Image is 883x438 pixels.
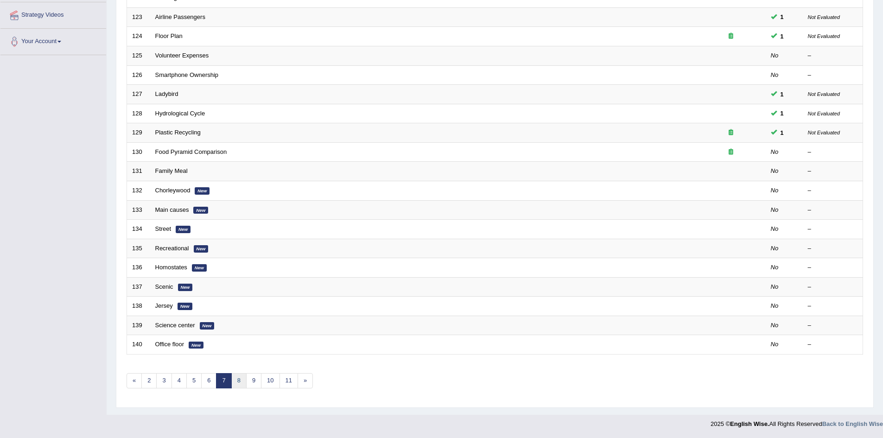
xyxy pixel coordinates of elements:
div: Exam occurring question [701,148,761,157]
a: Main causes [155,206,189,213]
a: 5 [186,373,202,388]
td: 126 [127,65,150,85]
a: Smartphone Ownership [155,71,219,78]
td: 136 [127,258,150,278]
small: Not Evaluated [808,111,840,116]
em: New [193,207,208,214]
em: No [771,225,779,232]
small: Not Evaluated [808,130,840,135]
em: New [194,245,209,253]
em: No [771,52,779,59]
span: You can still take this question [777,12,788,22]
div: – [808,186,858,195]
span: You can still take this question [777,89,788,99]
a: Jersey [155,302,173,309]
div: Exam occurring question [701,32,761,41]
strong: English Wise. [730,420,769,427]
em: No [771,187,779,194]
td: 130 [127,142,150,162]
a: Floor Plan [155,32,183,39]
a: Street [155,225,172,232]
em: No [771,148,779,155]
td: 131 [127,162,150,181]
em: No [771,283,779,290]
span: You can still take this question [777,108,788,118]
a: 6 [201,373,216,388]
a: Back to English Wise [822,420,883,427]
small: Not Evaluated [808,91,840,97]
em: New [176,226,191,233]
div: – [808,283,858,292]
div: – [808,340,858,349]
td: 128 [127,104,150,123]
em: New [200,322,215,330]
a: Plastic Recycling [155,129,201,136]
em: No [771,341,779,348]
a: Hydrological Cycle [155,110,205,117]
td: 129 [127,123,150,143]
div: Exam occurring question [701,128,761,137]
div: – [808,148,858,157]
em: No [771,245,779,252]
em: No [771,206,779,213]
em: New [189,342,203,349]
a: « [127,373,142,388]
a: Scenic [155,283,173,290]
td: 139 [127,316,150,335]
em: New [178,303,192,310]
div: – [808,225,858,234]
td: 134 [127,220,150,239]
div: – [808,51,858,60]
a: 8 [231,373,247,388]
td: 140 [127,335,150,355]
a: Ladybird [155,90,178,97]
em: New [192,264,207,272]
em: No [771,71,779,78]
a: 3 [156,373,172,388]
em: New [195,187,210,195]
a: Chorleywood [155,187,191,194]
span: You can still take this question [777,32,788,41]
a: 4 [172,373,187,388]
td: 124 [127,27,150,46]
td: 132 [127,181,150,200]
em: No [771,167,779,174]
div: – [808,321,858,330]
em: No [771,302,779,309]
a: Office floor [155,341,184,348]
div: – [808,71,858,80]
a: Science center [155,322,195,329]
a: Recreational [155,245,189,252]
em: No [771,322,779,329]
td: 127 [127,85,150,104]
a: Food Pyramid Comparison [155,148,227,155]
td: 138 [127,297,150,316]
em: New [178,284,193,291]
div: – [808,263,858,272]
small: Not Evaluated [808,14,840,20]
div: – [808,167,858,176]
span: You can still take this question [777,128,788,138]
a: Strategy Videos [0,2,106,25]
a: Volunteer Expenses [155,52,209,59]
a: 2 [141,373,157,388]
a: » [298,373,313,388]
td: 135 [127,239,150,258]
a: 10 [261,373,280,388]
div: – [808,206,858,215]
div: 2025 © All Rights Reserved [711,415,883,428]
a: Homostates [155,264,187,271]
a: Family Meal [155,167,188,174]
a: Airline Passengers [155,13,205,20]
small: Not Evaluated [808,33,840,39]
a: 7 [216,373,231,388]
a: 11 [280,373,298,388]
a: Your Account [0,29,106,52]
em: No [771,264,779,271]
td: 123 [127,7,150,27]
td: 137 [127,277,150,297]
a: 9 [246,373,261,388]
div: – [808,244,858,253]
div: – [808,302,858,311]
